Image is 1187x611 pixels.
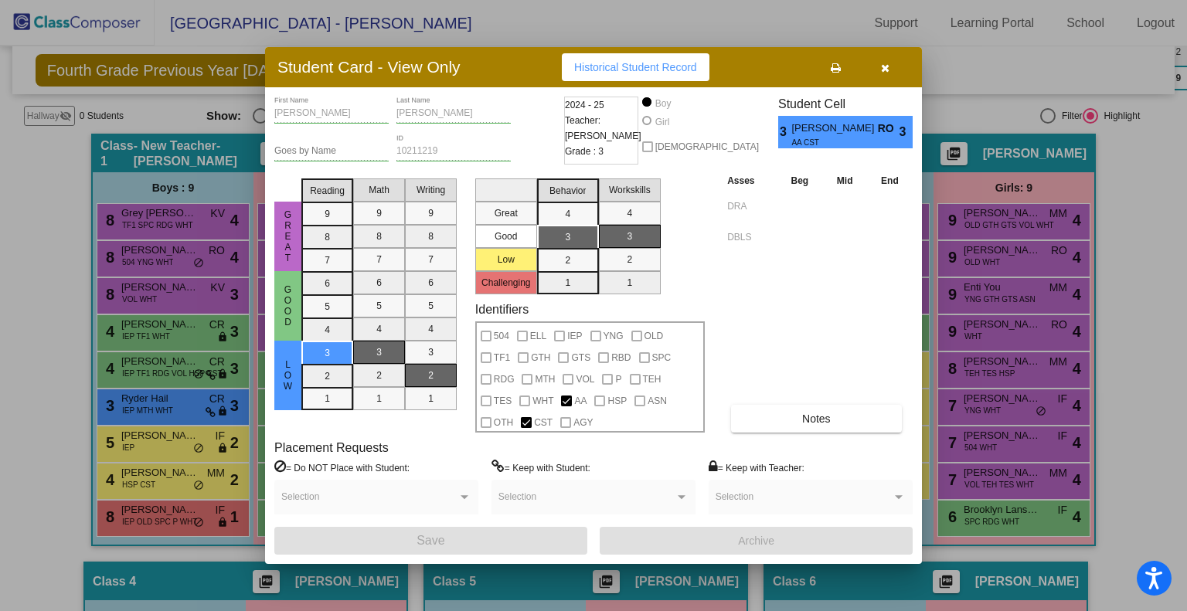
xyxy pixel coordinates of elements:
[615,370,621,389] span: P
[738,535,774,547] span: Archive
[643,370,662,389] span: TEH
[417,534,444,547] span: Save
[494,413,513,432] span: OTH
[565,144,604,159] span: Grade : 3
[655,115,670,129] div: Girl
[655,97,672,110] div: Boy
[281,359,295,392] span: Low
[604,327,624,345] span: YNG
[709,460,804,475] label: = Keep with Teacher:
[791,121,877,137] span: [PERSON_NAME]
[802,412,831,425] span: Notes
[530,327,546,345] span: ELL
[277,57,461,76] h3: Student Card - View Only
[778,97,913,111] h3: Student Cell
[562,53,709,81] button: Historical Student Record
[900,123,913,141] span: 3
[778,123,791,141] span: 3
[396,146,511,157] input: Enter ID
[274,460,410,475] label: = Do NOT Place with Student:
[535,370,555,389] span: MTH
[494,327,509,345] span: 504
[645,327,664,345] span: OLD
[531,348,550,367] span: GTH
[494,392,512,410] span: TES
[281,209,295,263] span: Great
[777,172,822,189] th: Beg
[600,527,913,555] button: Archive
[494,348,510,367] span: TF1
[565,97,604,113] span: 2024 - 25
[565,113,641,144] span: Teacher: [PERSON_NAME]
[611,348,631,367] span: RBD
[573,413,593,432] span: AGY
[475,302,529,317] label: Identifiers
[571,348,590,367] span: GTS
[652,348,672,367] span: SPC
[576,370,594,389] span: VOL
[791,137,866,148] span: AA CST
[567,327,582,345] span: IEP
[274,527,587,555] button: Save
[494,370,515,389] span: RDG
[727,195,773,218] input: assessment
[274,146,389,157] input: goes by name
[574,392,587,410] span: AA
[534,413,553,432] span: CST
[274,440,389,455] label: Placement Requests
[727,226,773,249] input: assessment
[822,172,867,189] th: Mid
[867,172,913,189] th: End
[878,121,900,137] span: RO
[648,392,667,410] span: ASN
[574,61,697,73] span: Historical Student Record
[491,460,590,475] label: = Keep with Student:
[281,284,295,328] span: Good
[723,172,777,189] th: Asses
[731,405,901,433] button: Notes
[655,137,759,156] span: [DEMOGRAPHIC_DATA]
[532,392,553,410] span: WHT
[607,392,627,410] span: HSP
